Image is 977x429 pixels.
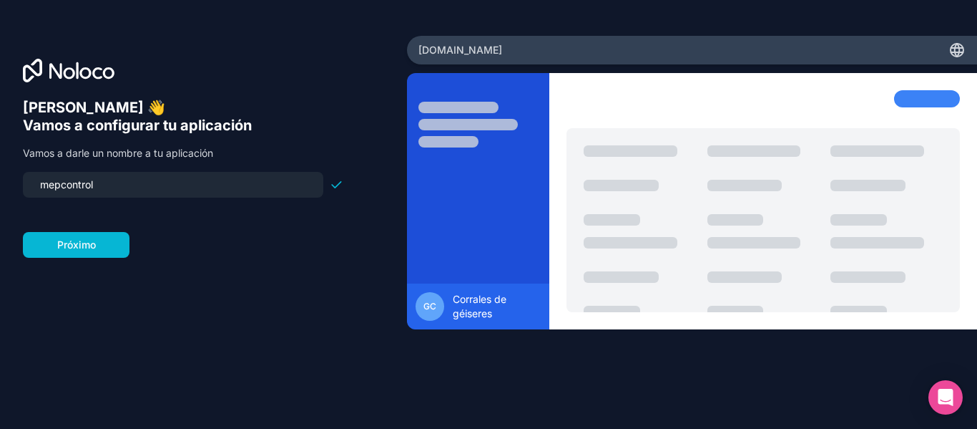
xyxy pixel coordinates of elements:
font: Corrales de géiseres [453,293,506,319]
font: GC [423,301,436,312]
font: Vamos a darle un nombre a tu aplicación [23,147,213,159]
font: [DOMAIN_NAME] [418,44,502,56]
font: Vamos a configurar tu aplicación [23,117,252,134]
font: [PERSON_NAME] 👋 [23,99,165,116]
button: Próximo [23,232,129,258]
input: mi equipo [31,175,315,195]
font: Próximo [57,238,96,251]
div: Abrir Intercom Messenger [928,380,963,415]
